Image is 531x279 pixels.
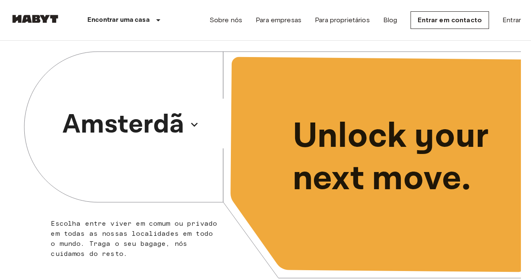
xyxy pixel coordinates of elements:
[209,15,242,25] a: Sobre nós
[51,219,220,259] p: Escolha entre viver em comum ou privado em todas as nossas localidades em todo o mundo. Traga o s...
[63,104,184,145] p: Amsterdã
[411,11,489,29] a: Entrar em contacto
[383,15,398,25] a: Blog
[256,15,301,25] a: Para empresas
[59,102,203,147] button: Amsterdã
[293,115,508,200] p: Unlock your next move.
[10,15,60,23] img: Habyt
[87,15,150,25] p: Encontrar uma casa
[502,15,521,25] a: Entrar
[315,15,370,25] a: Para proprietários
